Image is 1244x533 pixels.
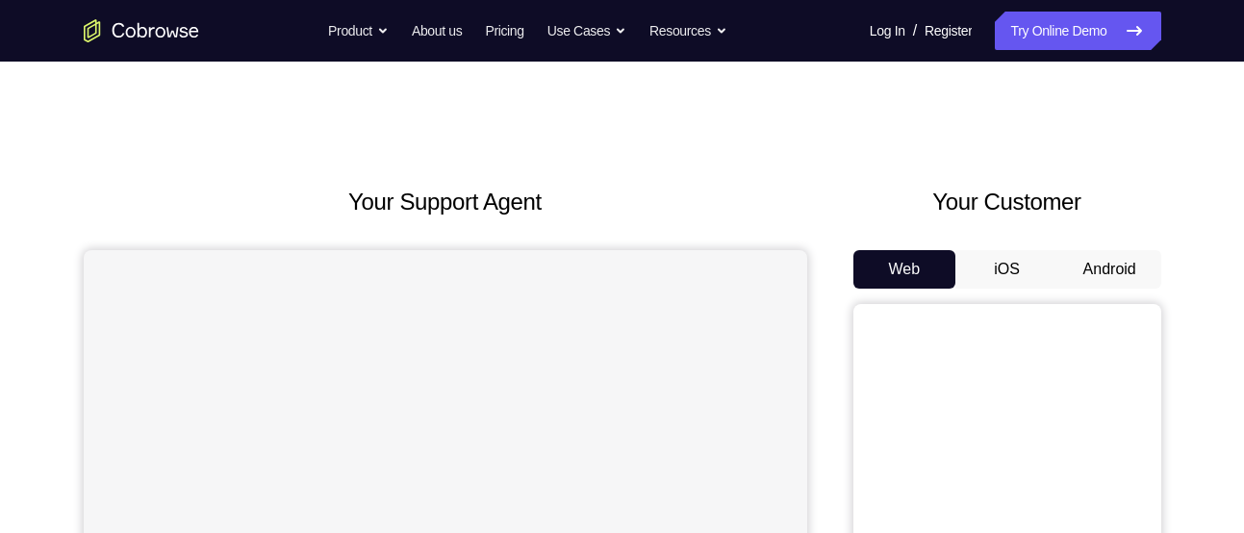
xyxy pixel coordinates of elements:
a: Log In [870,12,905,50]
a: Pricing [485,12,523,50]
a: Go to the home page [84,19,199,42]
button: Resources [649,12,727,50]
h2: Your Support Agent [84,185,807,219]
a: Try Online Demo [995,12,1160,50]
a: Register [925,12,972,50]
a: About us [412,12,462,50]
button: iOS [955,250,1058,289]
button: Use Cases [547,12,626,50]
span: / [913,19,917,42]
button: Android [1058,250,1161,289]
button: Product [328,12,389,50]
button: Web [853,250,956,289]
h2: Your Customer [853,185,1161,219]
